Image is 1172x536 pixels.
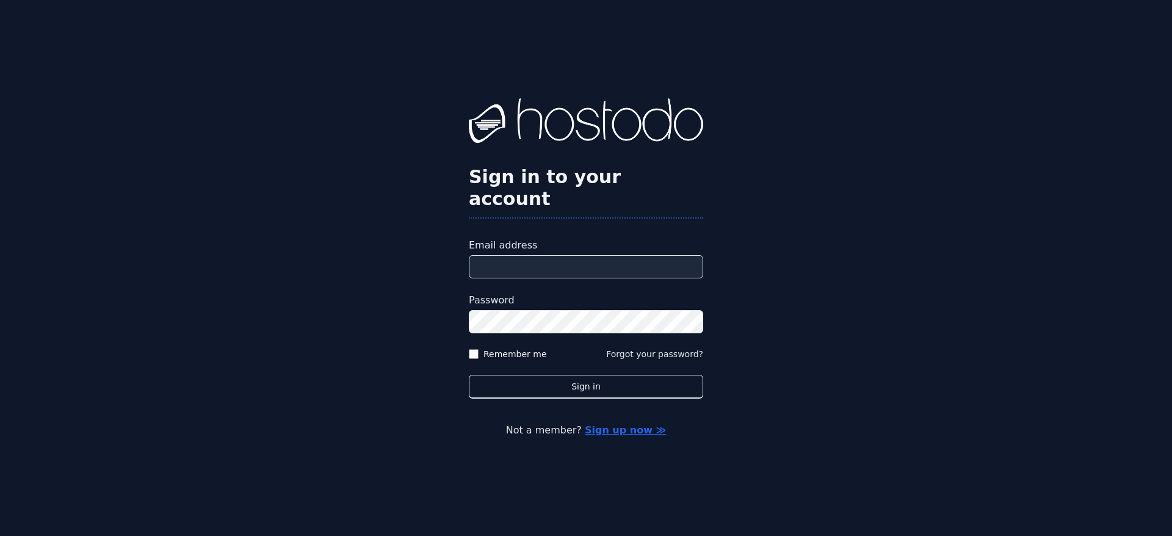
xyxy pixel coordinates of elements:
label: Remember me [483,348,547,360]
button: Sign in [469,375,703,399]
img: Hostodo [469,98,703,147]
h2: Sign in to your account [469,166,703,210]
button: Forgot your password? [606,348,703,360]
label: Email address [469,238,703,253]
p: Not a member? [59,423,1113,438]
label: Password [469,293,703,308]
a: Sign up now ≫ [585,424,666,436]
